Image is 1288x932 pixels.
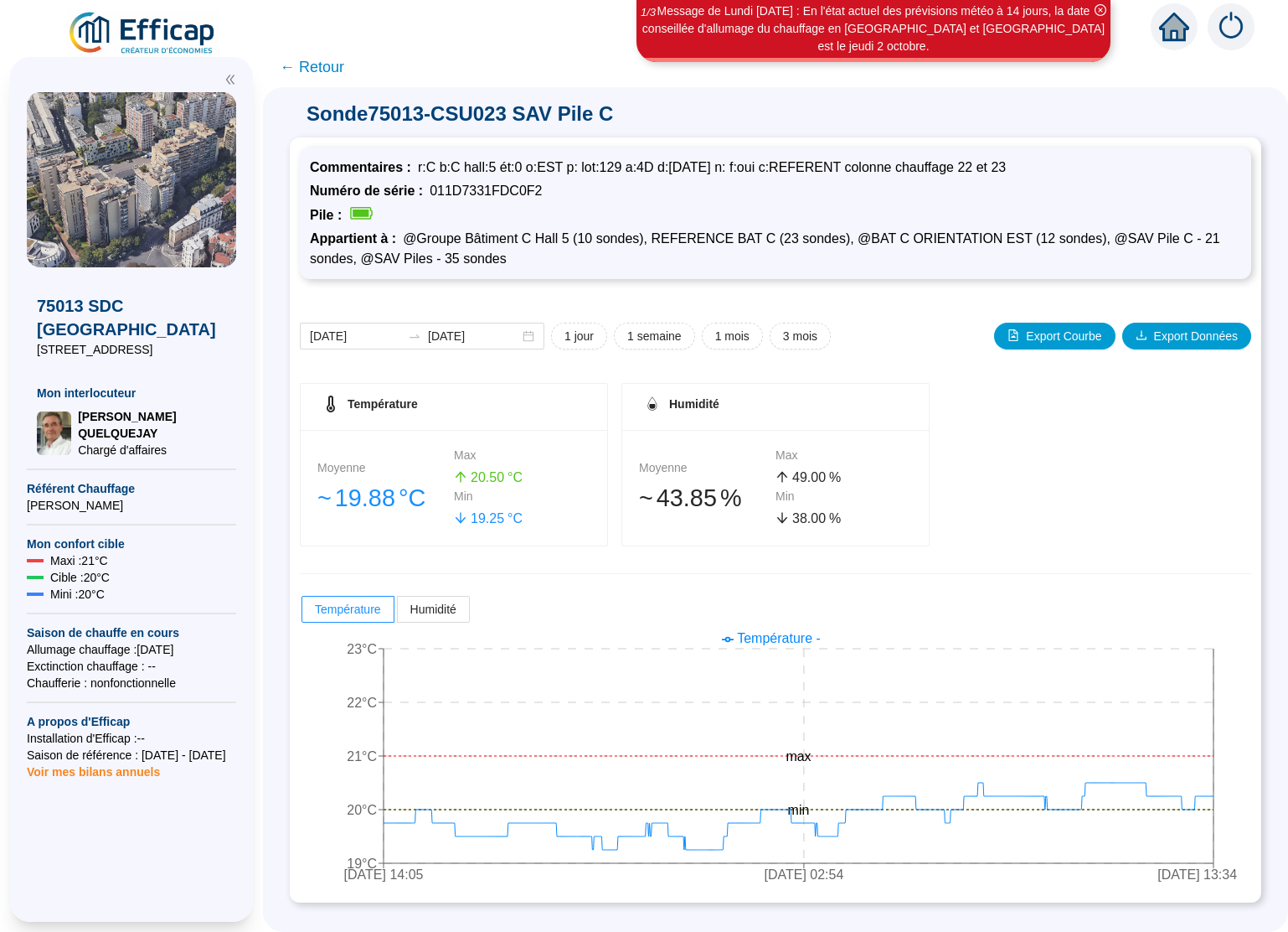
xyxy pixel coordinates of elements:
[315,603,381,616] span: Température
[792,470,807,484] span: 49
[317,459,454,477] div: Moyenne
[486,511,504,526] span: .25
[792,511,807,526] span: 38
[454,511,467,525] span: arrow-down
[335,484,362,511] span: 19
[627,328,682,345] span: 1 semaine
[67,10,219,57] img: efficap energie logo
[408,329,421,343] span: swap-right
[639,459,775,477] div: Moyenne
[347,642,377,656] tspan: 23°C
[657,484,683,511] span: 43
[317,480,332,516] span: 󠁾~
[37,412,71,455] img: Chargé d'affaires
[27,658,236,675] span: Exctinction chauffage : --
[27,641,236,658] span: Allumage chauffage : [DATE]
[310,208,348,222] span: Pile :
[737,631,821,645] span: Température -
[428,328,519,345] input: Date de fin
[720,480,742,516] span: %
[348,397,418,411] span: Température
[1208,3,1255,50] img: alerts
[27,624,236,641] span: Saison de chauffe en cours
[27,536,236,552] span: Mon confort cible
[430,184,542,198] span: 011D7331FDC0F2
[454,488,590,505] div: Min
[418,160,1006,174] span: r:C b:C hall:5 ét:0 o:EST p: lot:129 a:4D d:[DATE] n: f:oui c:REFERENT colonne chauffage 22 et 23
[807,470,826,484] span: .00
[1095,4,1106,16] span: close-circle
[775,488,912,505] div: Min
[27,730,236,747] span: Installation d'Efficap : --
[639,480,653,516] span: 󠁾~
[310,231,403,246] span: Appartient à :
[507,509,523,529] span: °C
[310,328,401,345] input: Date de début
[471,470,486,484] span: 20
[27,713,236,730] span: A propos d'Efficap
[1026,328,1101,345] span: Export Courbe
[783,328,817,345] span: 3 mois
[1154,328,1238,345] span: Export Données
[764,868,843,883] tspan: [DATE] 02:54
[639,3,1108,55] div: Message de Lundi [DATE] : En l'état actuel des prévisions météo à 14 jours, la date conseillée d'...
[78,408,226,442] span: [PERSON_NAME] QUELQUEJAY
[37,341,226,358] span: [STREET_ADDRESS]
[280,55,344,79] span: ← Retour
[408,329,421,343] span: to
[564,328,594,345] span: 1 jour
[27,480,236,497] span: Référent Chauffage
[775,470,789,484] span: arrow-up
[1122,323,1251,349] button: Export Données
[50,569,110,586] span: Cible : 20 °C
[50,552,108,569] span: Maxi : 21 °C
[1157,868,1237,883] tspan: [DATE] 13:34
[27,747,236,764] span: Saison de référence : [DATE] - [DATE]
[399,480,425,516] span: °C
[807,511,826,526] span: .00
[788,803,810,817] tspan: min
[310,184,430,198] span: Numéro de série :
[27,497,236,514] span: [PERSON_NAME]
[614,323,695,349] button: 1 semaine
[641,6,656,18] i: 1 / 3
[310,160,418,174] span: Commentaires :
[507,468,523,488] span: °C
[770,323,831,349] button: 3 mois
[702,323,763,349] button: 1 mois
[347,857,377,871] tspan: 19°C
[50,586,105,603] span: Mini : 20 °C
[410,603,456,616] span: Humidité
[551,323,607,349] button: 1 jour
[37,385,226,401] span: Mon interlocuteur
[486,470,504,484] span: .50
[775,447,912,464] div: Max
[454,470,467,484] span: arrow-up
[347,696,377,710] tspan: 22°C
[347,749,377,764] tspan: 21°C
[471,511,486,526] span: 19
[1007,329,1019,341] span: file-image
[310,231,1220,266] span: @Groupe Bâtiment C Hall 5 (10 sondes), REFERENCE BAT C (23 sondes), @BAT C ORIENTATION EST (12 so...
[37,294,226,341] span: 75013 SDC [GEOGRAPHIC_DATA]
[669,397,719,411] span: Humidité
[683,484,717,511] span: .85
[78,442,226,458] span: Chargé d'affaires
[775,511,789,525] span: arrow-down
[344,868,424,883] tspan: [DATE] 14:05
[224,74,236,85] span: double-left
[829,509,841,529] span: %
[27,755,160,779] span: Voir mes bilans annuels
[27,675,236,691] span: Chaufferie : non fonctionnelle
[454,447,590,464] div: Max
[786,749,811,764] tspan: max
[829,468,841,488] span: %
[290,101,1261,127] span: Sonde 75013-CSU023 SAV Pile C
[994,323,1115,349] button: Export Courbe
[347,803,377,817] tspan: 20°C
[1159,12,1189,42] span: home
[715,328,750,345] span: 1 mois
[362,484,395,511] span: .88
[1136,329,1147,341] span: download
